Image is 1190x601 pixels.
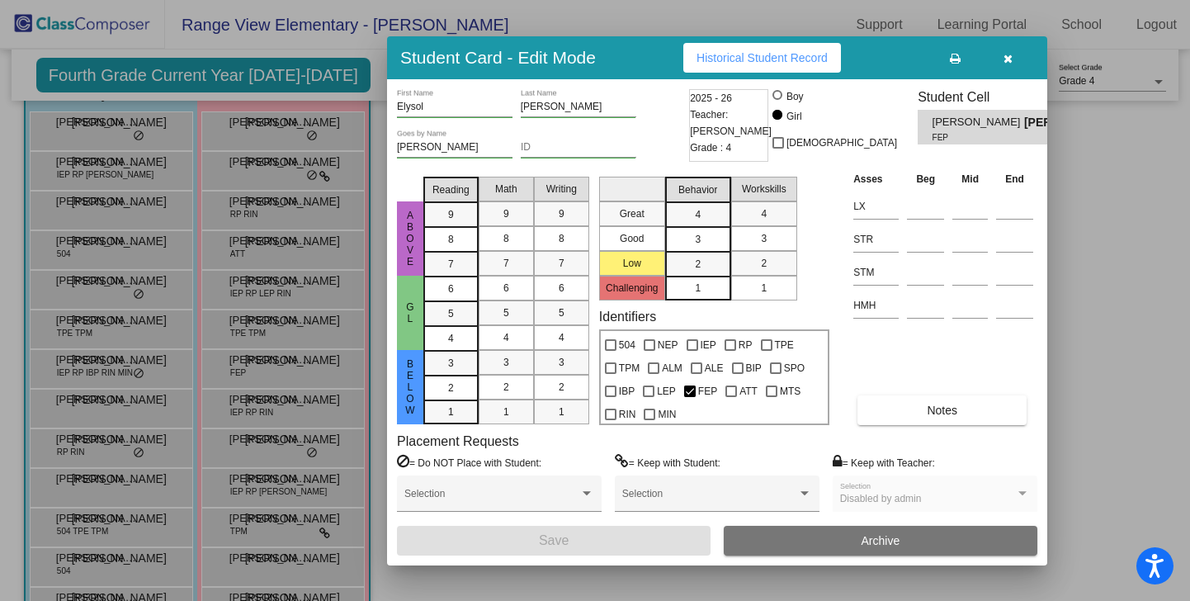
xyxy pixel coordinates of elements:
[739,335,753,355] span: RP
[853,260,899,285] input: assessment
[658,335,678,355] span: NEP
[559,405,564,419] span: 1
[559,330,564,345] span: 4
[724,526,1037,556] button: Archive
[448,381,454,395] span: 2
[559,256,564,271] span: 7
[615,454,720,471] label: = Keep with Student:
[448,306,454,321] span: 5
[780,381,800,401] span: MTS
[690,90,732,106] span: 2025 - 26
[503,380,509,395] span: 2
[397,526,711,556] button: Save
[448,207,454,222] span: 9
[701,335,716,355] span: IEP
[761,256,767,271] span: 2
[559,355,564,370] span: 3
[448,331,454,346] span: 4
[403,301,418,324] span: GL
[853,194,899,219] input: assessment
[619,381,635,401] span: IBP
[695,207,701,222] span: 4
[397,454,541,471] label: = Do NOT Place with Student:
[448,282,454,296] span: 6
[539,533,569,547] span: Save
[746,358,762,378] span: BIP
[559,380,564,395] span: 2
[448,257,454,272] span: 7
[403,358,418,416] span: beLow
[400,47,596,68] h3: Student Card - Edit Mode
[857,395,1027,425] button: Notes
[786,133,897,153] span: [DEMOGRAPHIC_DATA]
[690,140,731,156] span: Grade : 4
[432,182,470,197] span: Reading
[599,309,656,324] label: Identifiers
[662,358,682,378] span: ALM
[657,381,676,401] span: LEP
[1024,114,1047,131] span: [PERSON_NAME]
[503,355,509,370] span: 3
[927,404,957,417] span: Notes
[698,381,717,401] span: FEP
[739,381,758,401] span: ATT
[495,182,517,196] span: Math
[619,335,635,355] span: 504
[761,281,767,296] span: 1
[503,231,509,246] span: 8
[678,182,717,197] span: Behavior
[903,170,948,188] th: Beg
[403,210,418,267] span: Above
[448,356,454,371] span: 3
[559,206,564,221] span: 9
[992,170,1037,188] th: End
[786,89,804,104] div: Boy
[775,335,794,355] span: TPE
[918,89,1061,105] h3: Student Cell
[448,232,454,247] span: 8
[933,114,1024,131] span: [PERSON_NAME]
[690,106,772,140] span: Teacher: [PERSON_NAME]
[658,405,676,424] span: MIN
[619,405,636,424] span: RIN
[761,206,767,221] span: 4
[695,257,701,272] span: 2
[784,358,805,378] span: SPO
[503,330,509,345] span: 4
[559,281,564,296] span: 6
[559,231,564,246] span: 8
[948,170,992,188] th: Mid
[503,206,509,221] span: 9
[862,534,900,547] span: Archive
[503,305,509,320] span: 5
[697,51,828,64] span: Historical Student Record
[933,131,1013,144] span: FEP
[695,232,701,247] span: 3
[619,358,640,378] span: TPM
[761,231,767,246] span: 3
[695,281,701,296] span: 1
[833,454,935,471] label: = Keep with Teacher:
[546,182,577,196] span: Writing
[705,358,724,378] span: ALE
[397,142,512,154] input: goes by name
[503,281,509,296] span: 6
[559,305,564,320] span: 5
[849,170,903,188] th: Asses
[503,405,509,419] span: 1
[853,293,899,318] input: assessment
[786,109,802,124] div: Girl
[503,256,509,271] span: 7
[448,405,454,419] span: 1
[742,182,786,196] span: Workskills
[683,43,841,73] button: Historical Student Record
[853,227,899,252] input: assessment
[840,493,922,504] span: Disabled by admin
[397,433,519,449] label: Placement Requests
